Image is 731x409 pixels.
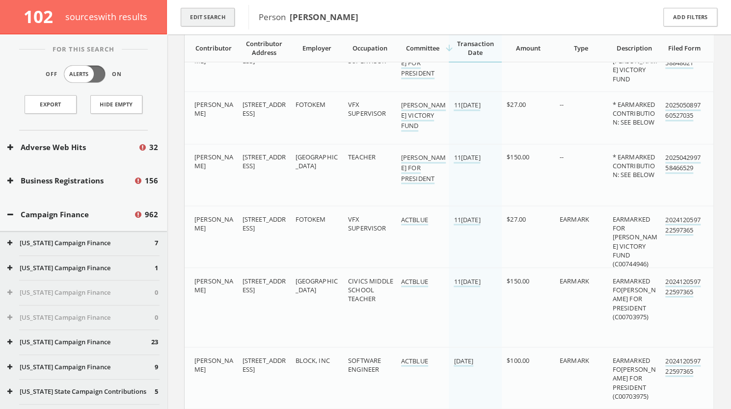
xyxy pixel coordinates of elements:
span: [STREET_ADDRESS] [243,100,286,118]
button: Hide Empty [90,95,142,114]
span: $100.00 [507,356,529,364]
span: source s with results [65,11,148,23]
button: Edit Search [181,8,235,27]
span: [STREET_ADDRESS] [243,153,286,170]
span: On [112,70,122,78]
span: EARMARK [560,356,589,364]
a: 202412059722597365 [665,356,700,377]
span: [GEOGRAPHIC_DATA] [295,153,337,170]
span: Transaction Date [457,39,493,57]
span: [PERSON_NAME] [194,214,233,232]
span: [PERSON_NAME] [194,276,233,294]
span: VFX SUPERVISOR [348,100,386,118]
span: * [PERSON_NAME] VICTORY FUND [613,48,657,83]
span: [STREET_ADDRESS] [243,276,286,294]
span: 23 [151,337,158,347]
span: FOTOKEM [295,214,325,223]
span: * EARMARKED CONTRIBUTION: SEE BELOW [613,153,655,179]
a: [DATE] [454,356,473,366]
span: Description [616,44,651,52]
span: [PERSON_NAME] [194,153,233,170]
span: CIVICS MIDDLE SCHOOL TEACHER [348,276,393,303]
span: For This Search [45,45,122,54]
button: [US_STATE] Campaign Finance [7,238,155,248]
span: $27.00 [507,214,526,223]
button: [US_STATE] Campaign Finance [7,337,151,347]
span: Person [259,11,358,23]
a: 202505089760527035 [665,101,700,121]
span: -- [560,153,564,161]
span: Contributor Address [246,39,282,57]
span: $150.00 [507,276,529,285]
span: 1 [155,263,158,273]
a: ACTBLUE [401,215,428,225]
a: 202412059722597365 [665,277,700,297]
span: $150.00 [507,153,529,161]
span: [STREET_ADDRESS] [243,356,286,373]
button: [US_STATE] Campaign Finance [7,288,155,298]
a: [PERSON_NAME] FOR PRESIDENT [401,153,446,184]
a: ACTBLUE [401,356,428,366]
a: 202504299758466529 [665,153,700,174]
span: 0 [155,313,158,323]
button: Campaign Finance [7,209,134,220]
span: Amount [516,44,541,52]
span: VFX SUPERVISOR [348,214,386,232]
span: FOTOKEM [295,100,325,109]
span: [GEOGRAPHIC_DATA] [295,276,337,294]
span: -- [560,100,564,109]
span: 9 [155,362,158,372]
span: Committee [406,44,439,52]
span: [PERSON_NAME] [194,100,233,118]
a: 202412059722597365 [665,215,700,235]
button: Add Filters [663,8,717,27]
span: Type [574,44,588,52]
span: 7 [155,238,158,248]
button: [US_STATE] State Campaign Contributions [7,387,155,397]
a: 11[DATE] [454,277,480,287]
a: Export [25,95,77,114]
button: [US_STATE] Campaign Finance [7,263,155,273]
span: Filed Form [668,44,701,52]
span: BLOCK, INC [295,356,329,364]
a: [PERSON_NAME] FOR PRESIDENT [401,48,446,79]
a: 11[DATE] [454,101,480,111]
a: ACTBLUE [401,277,428,287]
span: SOFTWARE ENGINEER [348,356,381,373]
i: arrow_downward [444,43,454,53]
span: Occupation [352,44,387,52]
button: Business Registrations [7,175,134,186]
button: [US_STATE] Campaign Finance [7,362,155,372]
span: EARMARK [560,276,589,285]
span: $27.00 [507,100,526,109]
span: Employer [302,44,331,52]
button: Adverse Web Hits [7,142,138,153]
span: 5 [155,387,158,397]
span: TEACHER [348,153,376,161]
span: EARMARKED FO[PERSON_NAME] FOR PRESIDENT (C00703975) [613,276,656,321]
span: EARMARKED FOR [PERSON_NAME] VICTORY FUND (C00744946) [613,214,657,268]
span: 962 [145,209,158,220]
span: 32 [149,142,158,153]
span: [STREET_ADDRESS] [243,214,286,232]
span: [PERSON_NAME] [194,356,233,373]
span: * EARMARKED CONTRIBUTION: SEE BELOW [613,100,655,127]
span: Off [46,70,57,78]
a: [PERSON_NAME] VICTORY FUND [401,101,446,131]
a: 11[DATE] [454,153,480,163]
a: 11[DATE] [454,215,480,225]
span: EARMARK [560,214,589,223]
span: EARMARKED FO[PERSON_NAME] FOR PRESIDENT (C00703975) [613,356,656,400]
button: [US_STATE] Campaign Finance [7,313,155,323]
span: 0 [155,288,158,298]
span: Contributor [195,44,232,52]
b: [PERSON_NAME] [290,11,358,23]
span: 102 [24,5,61,28]
span: 156 [145,175,158,186]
